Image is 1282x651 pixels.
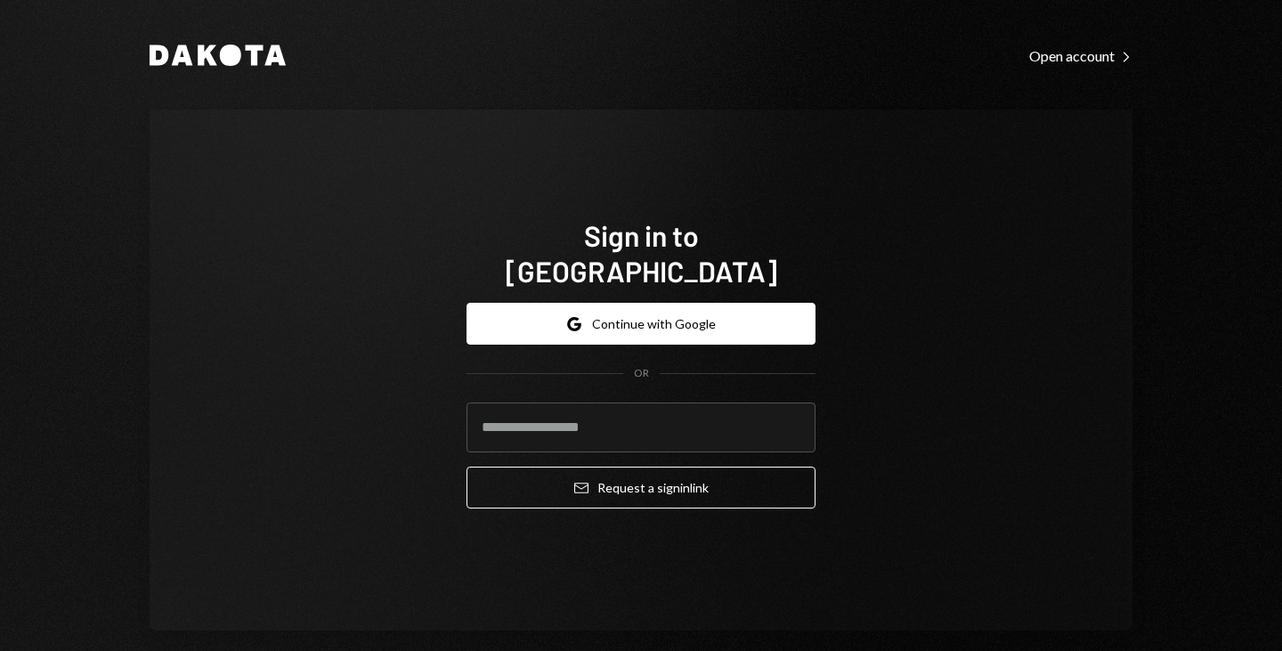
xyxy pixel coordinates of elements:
[1029,47,1132,65] div: Open account
[634,366,649,381] div: OR
[467,217,815,289] h1: Sign in to [GEOGRAPHIC_DATA]
[1029,45,1132,65] a: Open account
[467,467,815,509] button: Request a signinlink
[467,303,815,345] button: Continue with Google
